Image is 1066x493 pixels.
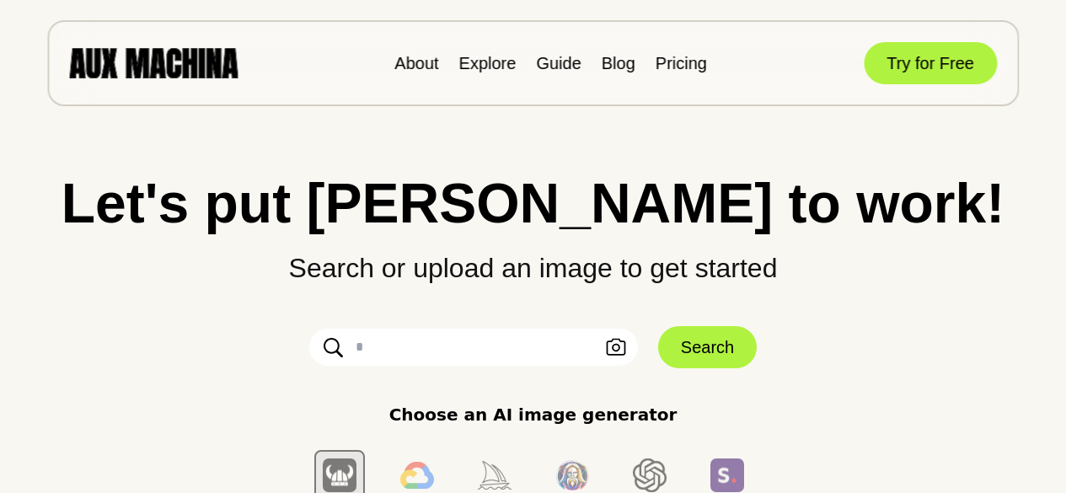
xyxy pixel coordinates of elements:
[658,326,757,368] button: Search
[400,462,434,489] img: Imagen
[323,458,356,491] img: Berserq
[555,460,589,491] img: Leonardo
[536,54,581,72] a: Guide
[34,231,1032,288] p: Search or upload an image to get started
[602,54,635,72] a: Blog
[34,175,1032,231] h1: Let's put [PERSON_NAME] to work!
[633,458,667,492] img: Dall E
[459,54,517,72] a: Explore
[69,48,238,78] img: AUX MACHINA
[864,42,997,84] button: Try for Free
[710,458,744,491] img: SDXL
[478,461,512,489] img: Midjourney
[389,402,678,427] p: Choose an AI image generator
[656,54,707,72] a: Pricing
[394,54,438,72] a: About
